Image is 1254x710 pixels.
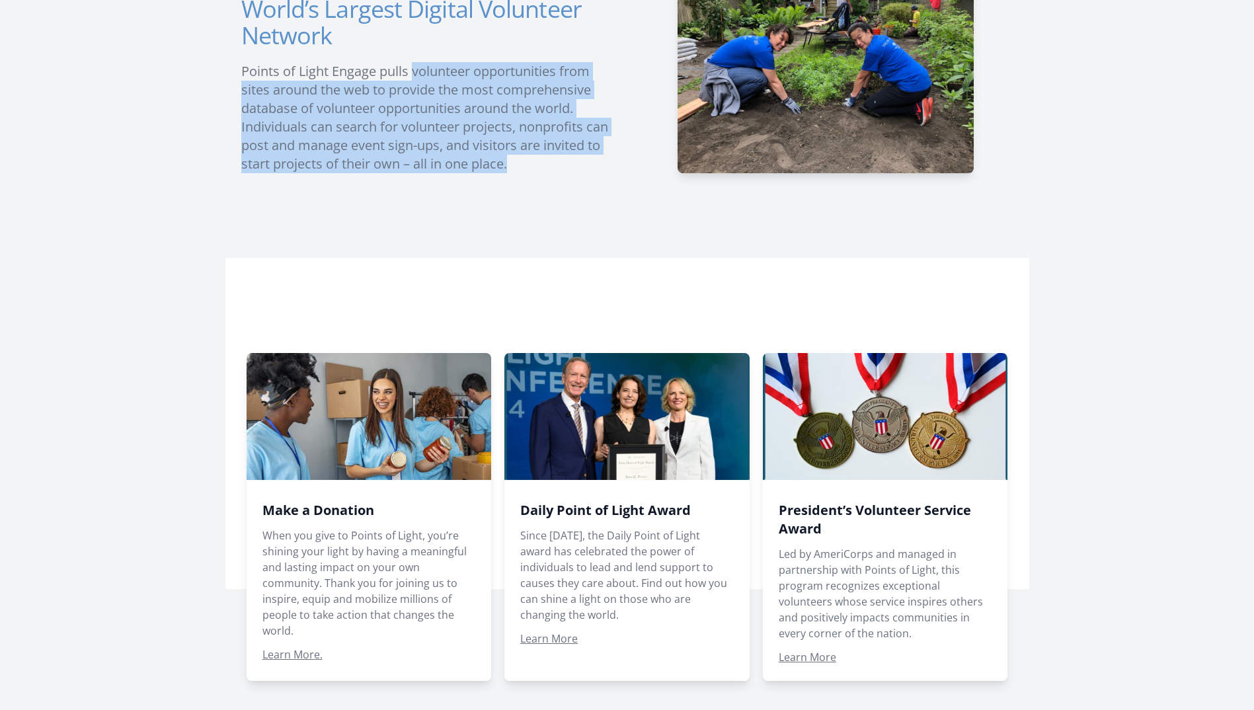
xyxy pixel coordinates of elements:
p: Points of Light Engage pulls volunteer opportunities from sites around the web to provide the mos... [241,62,617,173]
a: Make a Donation [262,501,374,519]
a: Daily Point of Light Award [520,501,691,519]
a: President’s Volunteer Service Award [779,501,971,537]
